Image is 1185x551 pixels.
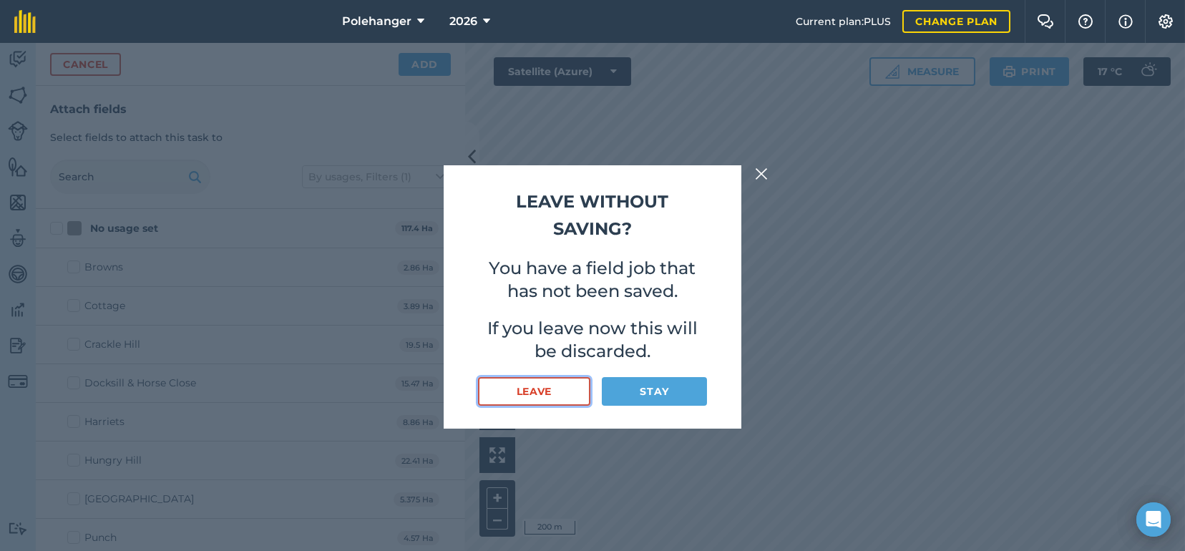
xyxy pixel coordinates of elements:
h2: Leave without saving? [478,188,707,243]
img: fieldmargin Logo [14,10,36,33]
span: Current plan : PLUS [796,14,891,29]
span: 2026 [449,13,477,30]
img: svg+xml;base64,PHN2ZyB4bWxucz0iaHR0cDovL3d3dy53My5vcmcvMjAwMC9zdmciIHdpZHRoPSIxNyIgaGVpZ2h0PSIxNy... [1118,13,1133,30]
p: You have a field job that has not been saved. [478,257,707,303]
button: Leave [478,377,590,406]
img: svg+xml;base64,PHN2ZyB4bWxucz0iaHR0cDovL3d3dy53My5vcmcvMjAwMC9zdmciIHdpZHRoPSIyMiIgaGVpZ2h0PSIzMC... [755,165,768,182]
div: Open Intercom Messenger [1136,502,1171,537]
button: Stay [602,377,707,406]
span: Polehanger [342,13,411,30]
img: A question mark icon [1077,14,1094,29]
img: A cog icon [1157,14,1174,29]
a: Change plan [902,10,1010,33]
img: Two speech bubbles overlapping with the left bubble in the forefront [1037,14,1054,29]
p: If you leave now this will be discarded. [478,317,707,363]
